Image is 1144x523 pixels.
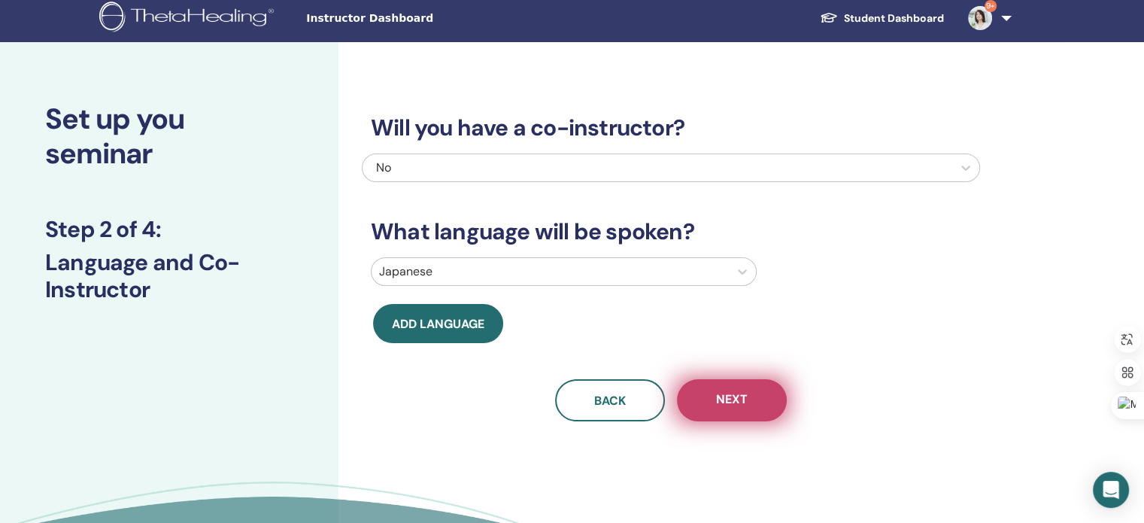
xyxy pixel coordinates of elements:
[968,6,992,30] img: default.jpg
[808,5,956,32] a: Student Dashboard
[594,393,626,409] span: Back
[99,2,279,35] img: logo.png
[677,379,787,421] button: Next
[820,11,838,24] img: graduation-cap-white.svg
[45,216,293,243] h3: Step 2 of 4 :
[45,249,293,303] h3: Language and Co-Instructor
[716,391,748,410] span: Next
[362,114,980,141] h3: Will you have a co-instructor?
[376,160,391,175] span: No
[555,379,665,421] button: Back
[1093,472,1129,508] div: Open Intercom Messenger
[362,218,980,245] h3: What language will be spoken?
[373,304,503,343] button: Add language
[392,316,484,332] span: Add language
[306,11,532,26] span: Instructor Dashboard
[45,102,293,171] h2: Set up you seminar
